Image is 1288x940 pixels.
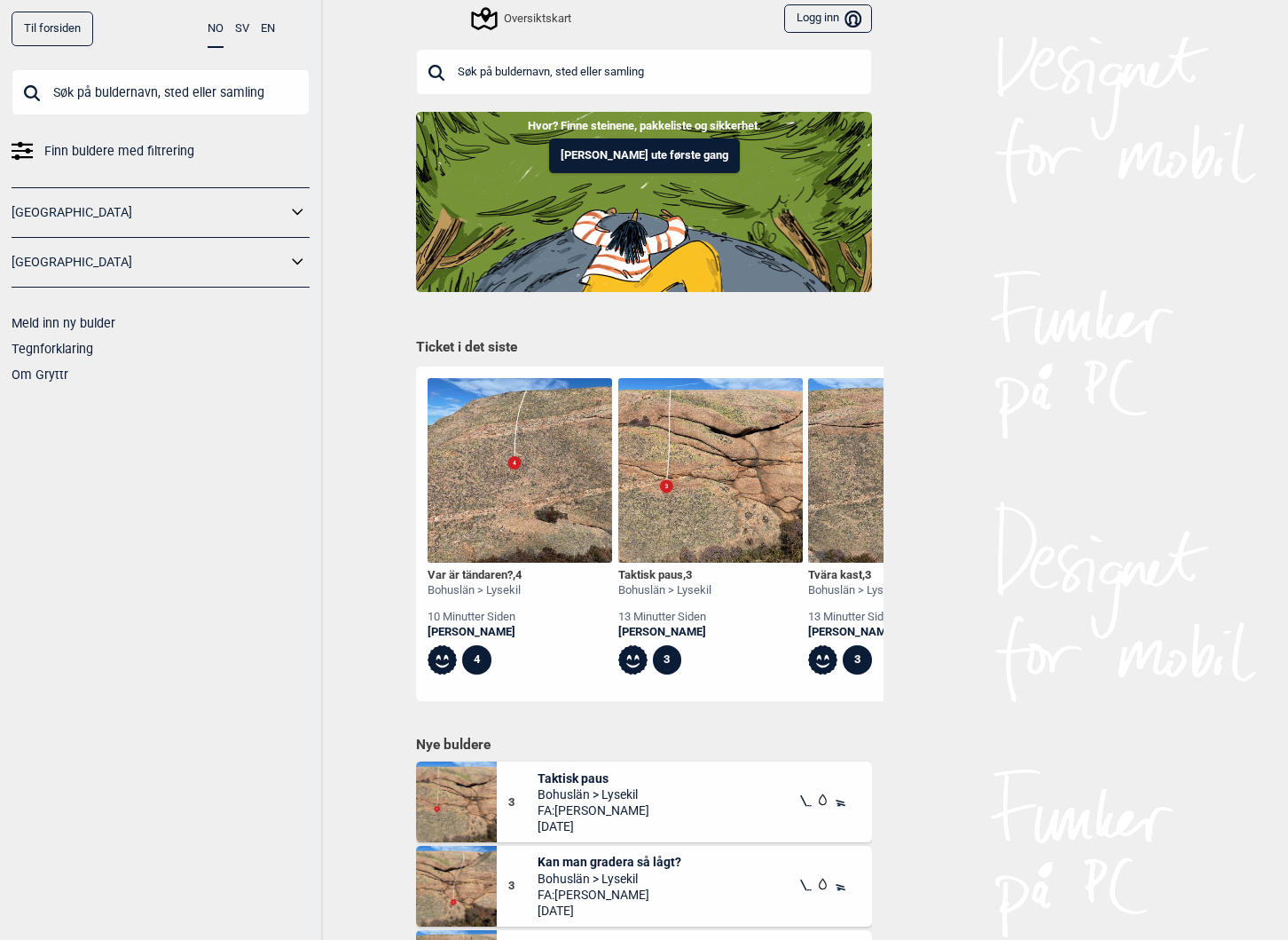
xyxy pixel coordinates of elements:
img: Tvara kast [808,378,993,563]
div: Oversiktskart [474,8,571,29]
div: Bohuslän > Lysekil [428,583,522,598]
div: 13 minutter siden [808,610,901,625]
img: Taktisk paus [416,762,497,842]
button: SV [235,12,249,46]
span: [DATE] [538,818,649,834]
span: Kan man gradera så lågt? [538,854,681,870]
span: 3 [686,568,692,581]
span: 3 [865,568,871,581]
button: NO [208,12,224,48]
a: Meld inn ny bulder [12,316,115,330]
div: 3 [843,645,872,675]
a: Finn buldere med filtrering [12,138,310,164]
img: Taktisk paus [618,378,803,563]
div: Taktisk paus3Taktisk pausBohuslän > LysekilFA:[PERSON_NAME][DATE] [416,762,872,842]
div: Tvära kast , [808,568,901,583]
span: Taktisk paus [538,770,649,786]
input: Søk på buldernavn, sted eller samling [12,69,310,115]
button: EN [261,12,275,46]
span: 3 [508,795,538,810]
a: [PERSON_NAME] [618,625,711,640]
img: Indoor to outdoor [416,112,872,291]
div: Taktisk paus , [618,568,711,583]
button: [PERSON_NAME] ute første gang [549,138,740,173]
span: 3 [508,879,538,894]
div: 10 minutter siden [428,610,522,625]
span: [DATE] [538,903,681,919]
h1: Ticket i det siste [416,338,872,358]
img: Var ar tandaren [428,378,612,563]
a: [PERSON_NAME] [808,625,901,640]
span: 4 [515,568,522,581]
div: Bohuslän > Lysekil [808,583,901,598]
div: 13 minutter siden [618,610,711,625]
a: [GEOGRAPHIC_DATA] [12,200,287,225]
span: FA: [PERSON_NAME] [538,802,649,818]
a: Tegnforklaring [12,342,93,356]
a: [PERSON_NAME] [428,625,522,640]
span: Bohuslän > Lysekil [538,871,681,887]
div: Bohuslän > Lysekil [618,583,711,598]
span: Finn buldere med filtrering [44,138,194,164]
div: Var är tändaren? , [428,568,522,583]
button: Logg inn [784,4,872,34]
div: 3 [653,645,682,675]
p: Hvor? Finne steinene, pakkeliste og sikkerhet. [13,117,1275,135]
span: FA: [PERSON_NAME] [538,887,681,903]
a: [GEOGRAPHIC_DATA] [12,249,287,275]
input: Søk på buldernavn, sted eller samling [416,49,872,95]
span: Bohuslän > Lysekil [538,786,649,802]
div: Kan man gradera sa lagt3Kan man gradera så lågt?Bohuslän > LysekilFA:[PERSON_NAME][DATE] [416,846,872,927]
div: 4 [462,645,491,675]
img: Kan man gradera sa lagt [416,846,497,927]
h1: Nye buldere [416,736,872,754]
a: Til forsiden [12,12,93,46]
a: Om Gryttr [12,367,68,382]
